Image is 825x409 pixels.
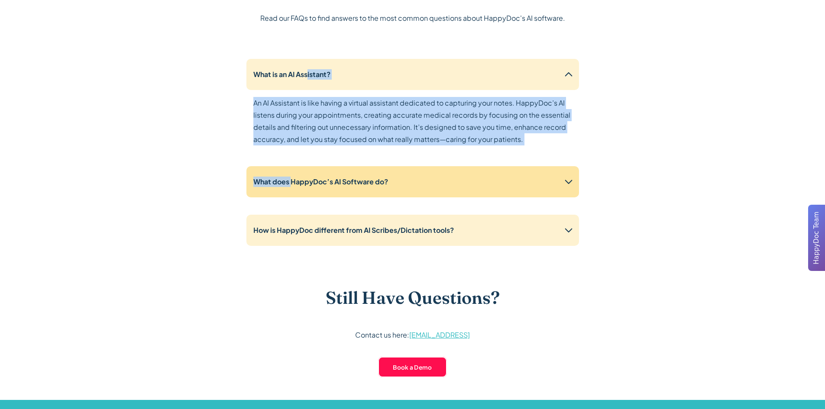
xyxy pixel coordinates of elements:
[253,177,388,186] strong: What does HappyDoc’s AI Software do?
[253,225,454,235] strong: How is HappyDoc different from AI Scribes/Dictation tools?
[253,70,330,79] strong: What is an AI Assistant?
[355,329,470,341] p: Contact us here:
[378,357,447,377] a: Book a Demo
[326,287,500,308] h3: Still Have Questions?
[253,97,586,145] p: An AI Assistant is like having a virtual assistant dedicated to capturing your notes. HappyDoc’s ...
[260,12,565,24] p: Read our FAQs to find answers to the most common questions about HappyDoc's AI software.
[409,330,470,339] a: [EMAIL_ADDRESS]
